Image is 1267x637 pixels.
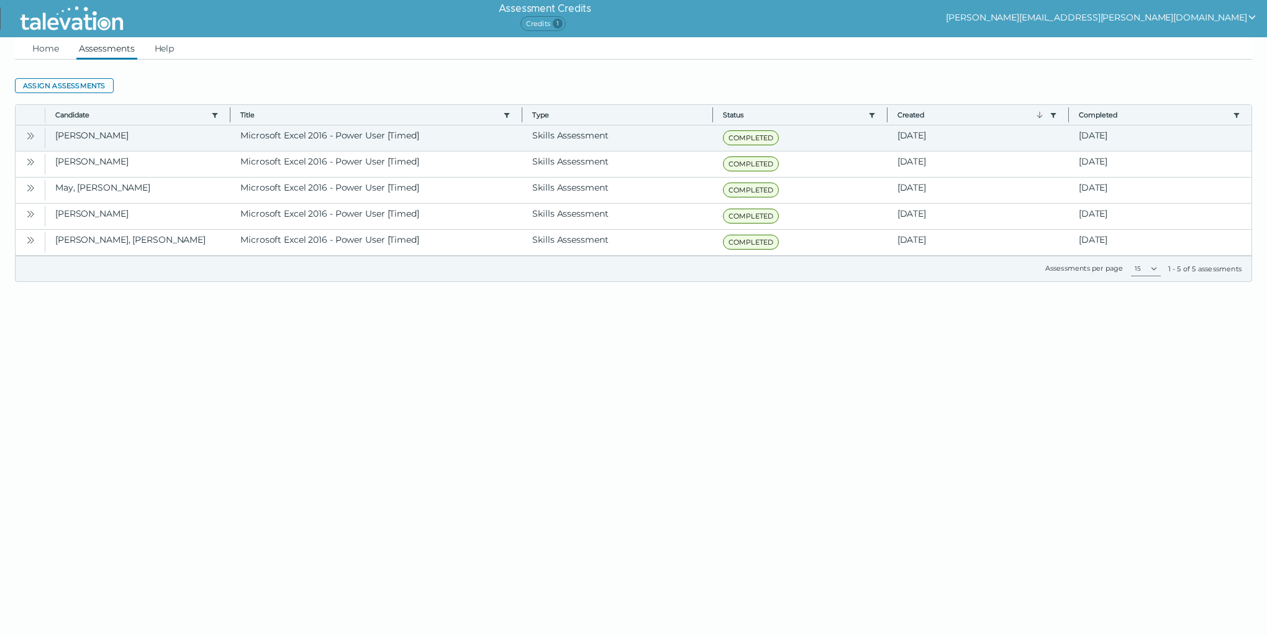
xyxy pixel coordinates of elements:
cds-icon: Open [25,157,35,167]
button: Column resize handle [709,101,717,128]
span: 1 [553,19,563,29]
button: Open [23,232,38,247]
clr-dg-cell: [PERSON_NAME] [45,151,230,177]
clr-dg-cell: Skills Assessment [522,125,712,151]
clr-dg-cell: [PERSON_NAME] [45,204,230,229]
clr-dg-cell: Microsoft Excel 2016 - Power User [Timed] [230,230,522,255]
span: Credits [520,16,566,31]
button: Candidate [55,110,206,120]
clr-dg-cell: Skills Assessment [522,204,712,229]
span: COMPLETED [723,235,779,250]
clr-dg-cell: Microsoft Excel 2016 - Power User [Timed] [230,204,522,229]
span: COMPLETED [723,130,779,145]
button: Title [240,110,498,120]
a: Help [152,37,177,60]
clr-dg-cell: [DATE] [1069,178,1251,203]
button: Column resize handle [226,101,234,128]
clr-dg-cell: [DATE] [1069,151,1251,177]
cds-icon: Open [25,235,35,245]
clr-dg-cell: Microsoft Excel 2016 - Power User [Timed] [230,178,522,203]
span: COMPLETED [723,183,779,197]
a: Home [30,37,61,60]
clr-dg-cell: [DATE] [888,230,1069,255]
clr-dg-cell: [DATE] [888,125,1069,151]
div: 1 - 5 of 5 assessments [1168,264,1242,274]
button: Created [897,110,1045,120]
clr-dg-cell: Skills Assessment [522,151,712,177]
span: COMPLETED [723,156,779,171]
clr-dg-cell: [DATE] [888,178,1069,203]
clr-dg-cell: Microsoft Excel 2016 - Power User [Timed] [230,125,522,151]
button: show user actions [946,10,1257,25]
clr-dg-cell: [DATE] [1069,204,1251,229]
clr-dg-cell: [DATE] [1069,125,1251,151]
a: Assessments [76,37,137,60]
cds-icon: Open [25,209,35,219]
button: Open [23,128,38,143]
label: Assessments per page [1045,264,1124,273]
button: Column resize handle [1065,101,1073,128]
clr-dg-cell: [PERSON_NAME] [45,125,230,151]
img: Talevation_Logo_Transparent_white.png [15,3,129,34]
clr-dg-cell: Microsoft Excel 2016 - Power User [Timed] [230,151,522,177]
clr-dg-cell: May, [PERSON_NAME] [45,178,230,203]
button: Open [23,180,38,195]
clr-dg-cell: Skills Assessment [522,178,712,203]
span: Type [532,110,702,120]
button: Column resize handle [518,101,526,128]
button: Open [23,206,38,221]
button: Status [723,110,863,120]
clr-dg-cell: [DATE] [888,151,1069,177]
button: Completed [1079,110,1228,120]
cds-icon: Open [25,183,35,193]
h6: Assessment Credits [499,1,591,16]
button: Column resize handle [883,101,891,128]
span: COMPLETED [723,209,779,224]
clr-dg-cell: [DATE] [888,204,1069,229]
button: Assign assessments [15,78,114,93]
clr-dg-cell: [PERSON_NAME], [PERSON_NAME] [45,230,230,255]
clr-dg-cell: Skills Assessment [522,230,712,255]
cds-icon: Open [25,131,35,141]
button: Open [23,154,38,169]
clr-dg-cell: [DATE] [1069,230,1251,255]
